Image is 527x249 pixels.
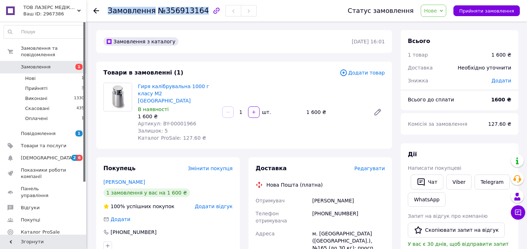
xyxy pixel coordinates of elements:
span: №356913164 [158,6,209,15]
div: шт. [260,109,272,116]
div: [PHONE_NUMBER] [311,207,386,227]
span: 1 товар [408,52,428,58]
span: 1 [75,64,83,70]
div: 1 замовлення у вас на 1 600 ₴ [103,188,190,197]
span: В наявності [138,106,169,112]
a: [PERSON_NAME] [103,179,145,185]
a: Гиря калібрувальна 1000 г класу М2 [GEOGRAPHIC_DATA] [138,83,209,104]
span: Каталог ProSale [21,229,60,235]
span: Запит на відгук про компанію [408,213,488,219]
span: Додати відгук [195,203,233,209]
a: Telegram [475,174,510,190]
span: Доставка [408,65,433,71]
span: Товари та послуги [21,143,66,149]
span: Покупець [103,165,136,172]
span: Додати [491,78,511,83]
span: Покупці [21,217,40,223]
b: 1600 ₴ [491,97,511,102]
span: Показники роботи компанії [21,167,66,180]
span: Артикул: BY-00001966 [138,121,196,126]
div: 1 600 ₴ [303,107,368,117]
span: Всього [408,38,430,44]
span: Всього до сплати [408,97,454,102]
span: 3 [81,85,84,92]
a: WhatsApp [408,192,446,207]
div: Повернутися назад [93,7,99,14]
div: 1 600 ₴ [138,113,216,120]
span: Замовлення та повідомлення [21,45,86,58]
span: Додати [111,216,130,222]
span: Додати товар [340,69,385,77]
span: 2 [71,155,77,161]
span: Замовлення [21,64,51,70]
span: 100% [111,203,125,209]
span: Залишок: 5 [138,128,168,134]
span: Адреса [256,231,275,236]
span: Повідомлення [21,130,56,137]
span: ТОВ ЛАЗЕРС МЕДІКА — Код ЄДРПОУ 37164449 [23,4,77,11]
div: [PERSON_NAME] [311,194,386,207]
a: Viber [446,174,471,190]
span: Прийняти замовлення [459,8,514,14]
button: Прийняти замовлення [453,5,520,16]
button: Чат [411,174,443,190]
span: Замовлення [108,6,156,15]
span: 1 [81,115,84,122]
span: 1 [75,130,83,137]
span: Оплачені [25,115,48,122]
span: Доставка [256,165,287,172]
div: Замовлення з каталогу [103,37,178,46]
div: успішних покупок [103,203,174,210]
span: Скасовані [25,105,50,112]
span: Виконані [25,95,47,102]
span: Написати покупцеві [408,165,461,171]
span: Змінити покупця [188,166,233,171]
span: Дії [408,151,417,158]
span: Знижка [408,78,428,83]
span: Прийняті [25,85,47,92]
span: Товари в замовленні (1) [103,69,183,76]
div: [PHONE_NUMBER] [110,229,157,236]
div: Необхідно уточнити [453,60,516,76]
span: Комісія за замовлення [408,121,467,127]
span: Нові [25,75,36,82]
input: Пошук [4,25,84,38]
a: Редагувати [370,105,385,119]
div: Нова Пошта (платна) [265,181,325,188]
img: Гиря калібрувальна 1000 г класу М2 Китай [104,83,132,111]
span: Відгуки [21,205,39,211]
div: Статус замовлення [348,7,414,14]
span: Панель управління [21,186,66,198]
span: [DEMOGRAPHIC_DATA] [21,155,74,161]
span: 6 [77,155,83,161]
div: Ваш ID: 2967386 [23,11,86,17]
span: Отримувач [256,198,285,203]
span: 1330 [74,95,84,102]
span: Телефон отримувача [256,211,287,224]
span: 1 [81,75,84,82]
span: 435 [76,105,84,112]
time: [DATE] 16:01 [352,39,385,44]
span: Нове [424,8,437,14]
span: Каталог ProSale: 127.60 ₴ [138,135,206,141]
button: Чат з покупцем [511,205,525,220]
span: 127.60 ₴ [488,121,511,127]
span: Редагувати [354,166,385,171]
button: Скопіювати запит на відгук [408,222,505,238]
div: 1 600 ₴ [491,51,511,58]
